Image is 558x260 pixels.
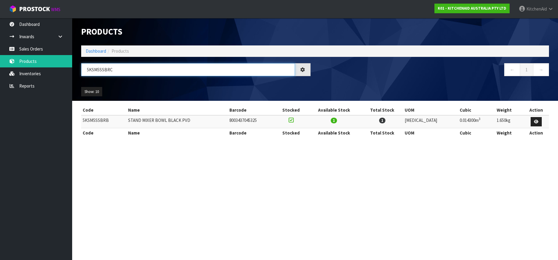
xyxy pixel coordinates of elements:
span: 1 [379,118,385,123]
input: Search products [81,63,295,76]
td: STAND MIXER BOWL BLACK PVD [127,115,228,128]
button: Show: 10 [81,87,102,97]
th: Stocked [275,105,307,115]
th: Stocked [275,128,307,138]
h1: Products [81,27,311,36]
th: UOM [403,105,458,115]
th: Name [127,128,228,138]
th: Weight [495,105,523,115]
th: Cubic [458,128,495,138]
th: Weight [495,128,523,138]
a: ← [504,63,520,76]
th: Available Stock [307,128,361,138]
span: 1 [331,118,337,123]
th: Cubic [458,105,495,115]
th: UOM [403,128,458,138]
img: cube-alt.png [9,5,17,13]
td: 5KSM5SSBRB [81,115,127,128]
td: 1.650kg [495,115,523,128]
a: → [533,63,549,76]
sup: 3 [479,117,480,121]
small: WMS [51,7,60,12]
th: Barcode [228,128,275,138]
a: 1 [520,63,533,76]
th: Code [81,105,127,115]
th: Barcode [228,105,275,115]
th: Action [523,105,549,115]
th: Total Stock [361,105,403,115]
td: 0.014300m [458,115,495,128]
td: 8003437045325 [228,115,275,128]
span: KitchenAid [526,6,547,12]
th: Code [81,128,127,138]
nav: Page navigation [320,63,549,78]
th: Available Stock [307,105,361,115]
th: Action [523,128,549,138]
a: Dashboard [86,48,106,54]
span: Products [112,48,129,54]
td: [MEDICAL_DATA] [403,115,458,128]
span: ProStock [19,5,50,13]
th: Total Stock [361,128,403,138]
strong: K01 - KITCHENAID AUSTRALIA PTY LTD [438,6,506,11]
th: Name [127,105,228,115]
